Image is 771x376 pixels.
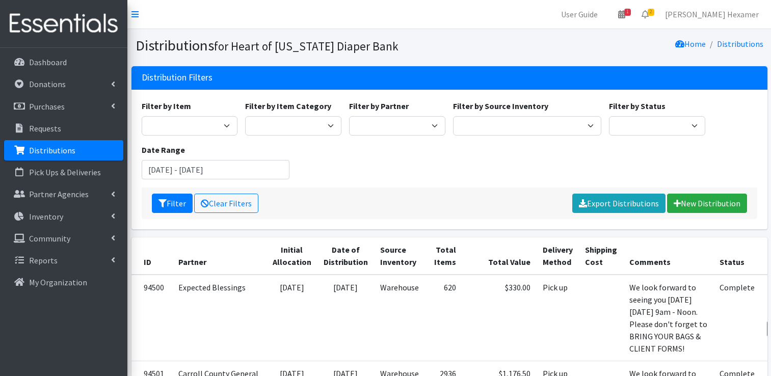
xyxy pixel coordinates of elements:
a: Partner Agencies [4,184,123,204]
label: Filter by Item [142,100,191,112]
td: [DATE] [267,275,317,361]
td: 94500 [131,275,172,361]
p: Dashboard [29,57,67,67]
button: Filter [152,194,193,213]
label: Filter by Partner [349,100,409,112]
span: 2 [648,9,654,16]
a: Distributions [4,140,123,160]
a: Donations [4,74,123,94]
label: Filter by Item Category [245,100,331,112]
th: Initial Allocation [267,237,317,275]
a: Inventory [4,206,123,227]
a: [PERSON_NAME] Hexamer [657,4,767,24]
td: Pick up [537,275,579,361]
a: Pick Ups & Deliveries [4,162,123,182]
input: January 1, 2011 - December 31, 2011 [142,160,290,179]
a: Dashboard [4,52,123,72]
a: Home [675,39,706,49]
small: for Heart of [US_STATE] Diaper Bank [214,39,398,53]
td: 620 [425,275,462,361]
a: User Guide [553,4,606,24]
td: Expected Blessings [172,275,267,361]
a: 2 [633,4,657,24]
td: $330.00 [462,275,537,361]
th: Partner [172,237,267,275]
p: Requests [29,123,61,133]
td: [DATE] [317,275,374,361]
th: Source Inventory [374,237,425,275]
td: We look forward to seeing you [DATE][DATE] 9am - Noon. Please don't forget to BRING YOUR BAGS & C... [623,275,713,361]
th: Comments [623,237,713,275]
a: Purchases [4,96,123,117]
a: Distributions [717,39,763,49]
th: Total Items [425,237,462,275]
img: HumanEssentials [4,7,123,41]
td: Complete [713,275,761,361]
p: Purchases [29,101,65,112]
a: Export Distributions [572,194,666,213]
a: New Distribution [667,194,747,213]
p: Community [29,233,70,244]
p: My Organization [29,277,87,287]
h1: Distributions [136,37,446,55]
label: Filter by Status [609,100,666,112]
a: Clear Filters [194,194,258,213]
p: Donations [29,79,66,89]
p: Partner Agencies [29,189,89,199]
a: My Organization [4,272,123,292]
label: Date Range [142,144,185,156]
th: ID [131,237,172,275]
td: Warehouse [374,275,425,361]
h3: Distribution Filters [142,72,212,83]
label: Filter by Source Inventory [453,100,548,112]
a: Reports [4,250,123,271]
th: Delivery Method [537,237,579,275]
span: 1 [624,9,631,16]
p: Reports [29,255,58,265]
th: Shipping Cost [579,237,623,275]
p: Pick Ups & Deliveries [29,167,101,177]
a: Community [4,228,123,249]
a: Requests [4,118,123,139]
a: 1 [610,4,633,24]
th: Date of Distribution [317,237,374,275]
th: Total Value [462,237,537,275]
p: Inventory [29,211,63,222]
th: Status [713,237,761,275]
p: Distributions [29,145,75,155]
